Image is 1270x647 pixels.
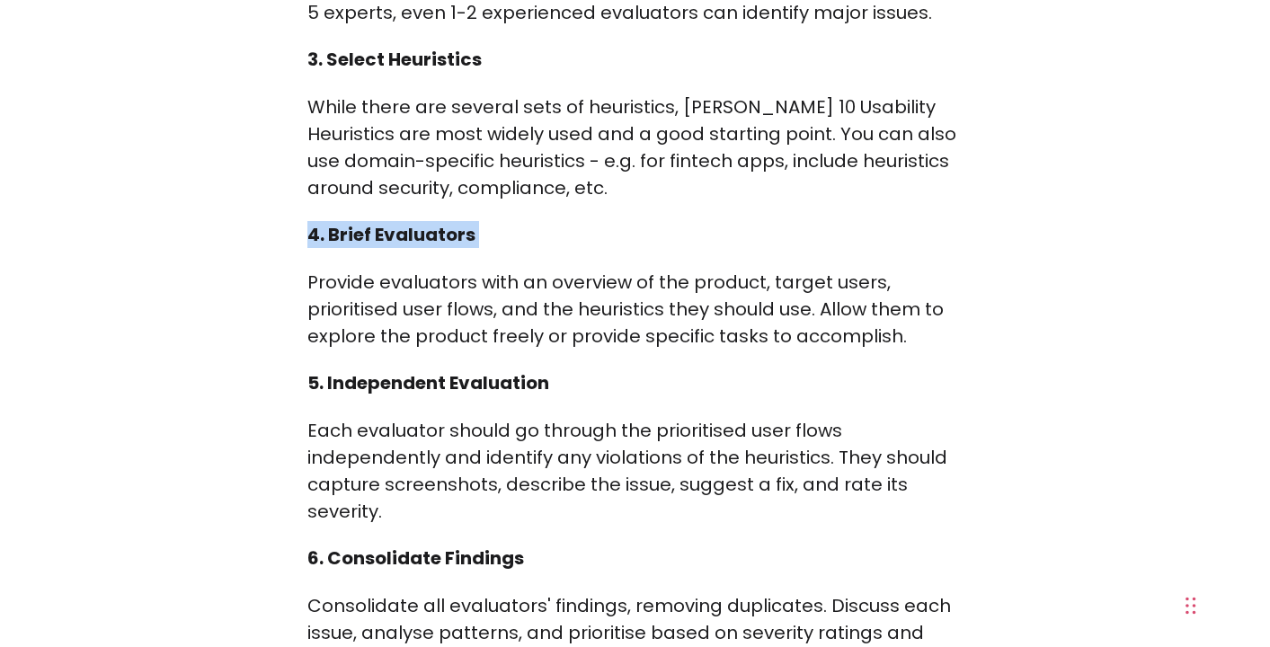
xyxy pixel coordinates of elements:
p: While there are several sets of heuristics, [PERSON_NAME] 10 Usability Heuristics are most widely... [307,93,964,201]
div: أداة الدردشة [1180,561,1270,647]
strong: 4. Brief Evaluators [307,222,475,247]
p: Each evaluator should go through the prioritised user flows independently and identify any violat... [307,417,964,525]
strong: 6. Consolidate Findings [307,545,524,571]
iframe: Chat Widget [1180,561,1270,647]
p: Provide evaluators with an overview of the product, target users, prioritised user flows, and the... [307,269,964,350]
strong: 3. Select Heuristics [307,47,482,72]
strong: 5. Independent Evaluation [307,370,549,395]
div: سحب [1186,579,1196,633]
